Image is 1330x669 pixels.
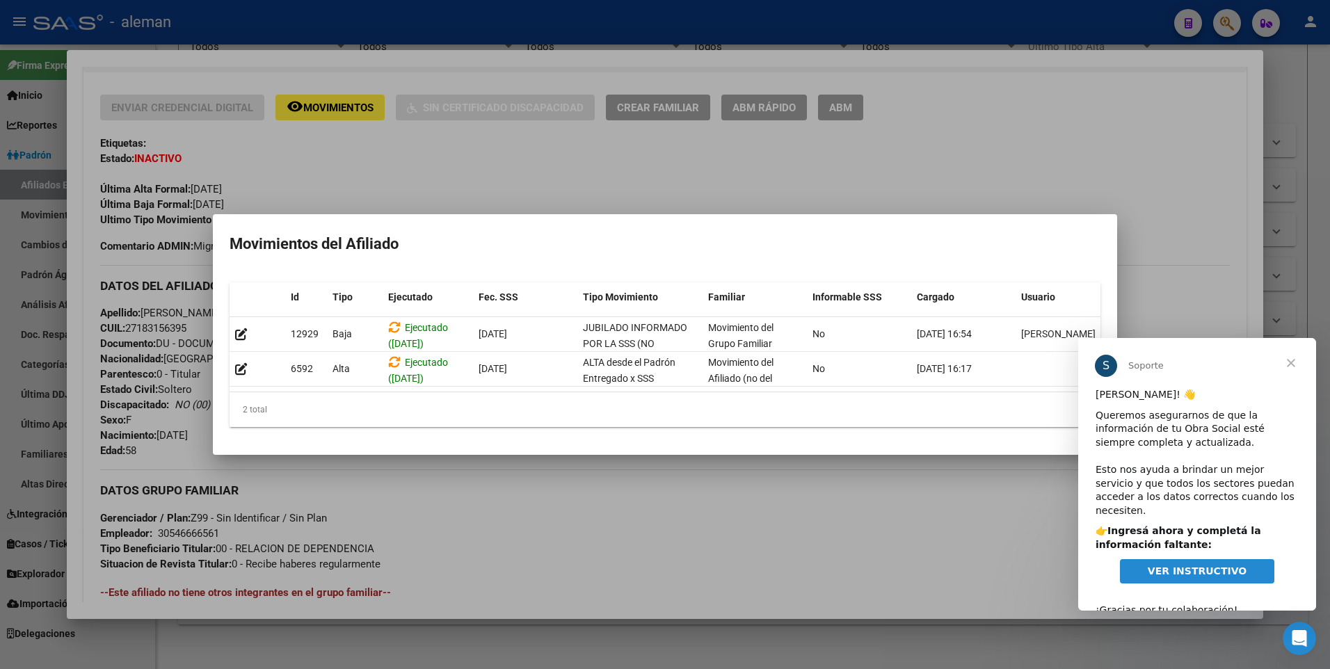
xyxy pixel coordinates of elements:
[917,291,954,303] span: Cargado
[285,282,327,312] datatable-header-cell: Id
[812,328,825,339] span: No
[230,231,1100,257] h2: Movimientos del Afiliado
[1016,282,1120,312] datatable-header-cell: Usuario
[583,291,658,303] span: Tipo Movimiento
[230,392,1100,427] div: 2 total
[583,322,687,365] span: JUBILADO INFORMADO POR LA SSS (NO PENSIONADO)
[1021,328,1096,339] span: [PERSON_NAME]
[332,291,353,303] span: Tipo
[291,328,319,339] span: 12929
[1078,338,1316,611] iframe: Intercom live chat mensaje
[17,252,221,293] div: ¡Gracias por tu colaboración! ​
[708,291,745,303] span: Familiar
[479,291,518,303] span: Fec. SSS
[388,357,448,384] span: Ejecutado ([DATE])
[703,282,807,312] datatable-header-cell: Familiar
[479,363,507,374] span: [DATE]
[388,322,448,349] span: Ejecutado ([DATE])
[917,328,972,339] span: [DATE] 16:54
[917,363,972,374] span: [DATE] 16:17
[1283,622,1316,655] iframe: Intercom live chat
[812,363,825,374] span: No
[388,291,433,303] span: Ejecutado
[583,357,675,384] span: ALTA desde el Padrón Entregado x SSS
[383,282,473,312] datatable-header-cell: Ejecutado
[577,282,703,312] datatable-header-cell: Tipo Movimiento
[291,291,299,303] span: Id
[327,282,383,312] datatable-header-cell: Tipo
[708,357,774,400] span: Movimiento del Afiliado (no del grupo)
[812,291,882,303] span: Informable SSS
[708,322,774,349] span: Movimiento del Grupo Familiar
[1021,291,1055,303] span: Usuario
[473,282,577,312] datatable-header-cell: Fec. SSS
[332,363,350,374] span: Alta
[332,328,352,339] span: Baja
[911,282,1016,312] datatable-header-cell: Cargado
[291,363,313,374] span: 6592
[479,328,507,339] span: [DATE]
[807,282,911,312] datatable-header-cell: Informable SSS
